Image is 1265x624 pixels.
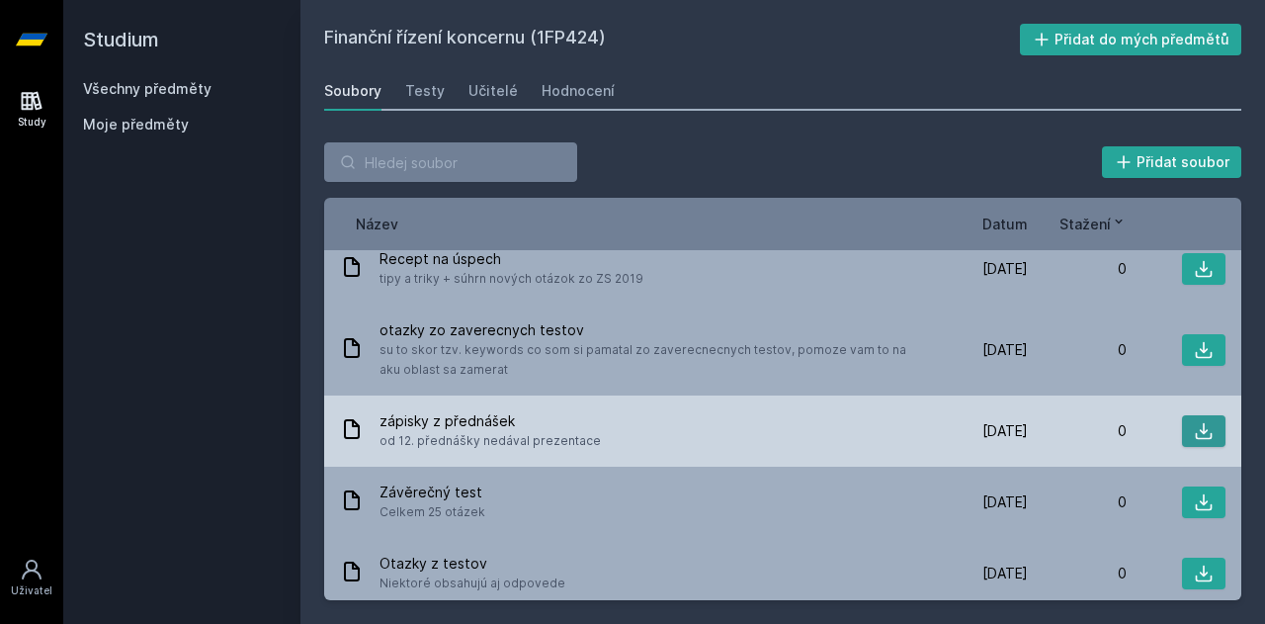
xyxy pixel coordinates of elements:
[379,574,565,593] span: Niektoré obsahujú aj odpovede
[379,320,921,340] span: otazky zo zaverecnych testov
[982,421,1028,441] span: [DATE]
[982,214,1028,234] button: Datum
[379,502,485,522] span: Celkem 25 otázek
[324,24,1020,55] h2: Finanční řízení koncernu (1FP424)
[468,71,518,111] a: Učitelé
[356,214,398,234] button: Název
[1028,259,1127,279] div: 0
[982,492,1028,512] span: [DATE]
[18,115,46,130] div: Study
[405,71,445,111] a: Testy
[379,554,565,574] span: Otazky z testov
[1028,340,1127,360] div: 0
[379,269,643,289] span: tipy a triky + súhrn nových otázok zo ZS 2019
[1028,492,1127,512] div: 0
[542,71,615,111] a: Hodnocení
[1028,564,1127,583] div: 0
[1059,214,1111,234] span: Stažení
[379,340,921,380] span: su to skor tzv. keywords co som si pamatal zo zaverecnecnych testov, pomoze vam to na aku oblast ...
[83,80,211,97] a: Všechny předměty
[379,483,485,502] span: Závěrečný test
[982,340,1028,360] span: [DATE]
[1059,214,1127,234] button: Stažení
[379,431,601,451] span: od 12. přednášky nedával prezentace
[324,71,381,111] a: Soubory
[11,583,52,598] div: Uživatel
[324,142,577,182] input: Hledej soubor
[468,81,518,101] div: Učitelé
[83,115,189,134] span: Moje předměty
[1020,24,1242,55] button: Přidat do mých předmětů
[379,411,601,431] span: zápisky z přednášek
[982,259,1028,279] span: [DATE]
[1102,146,1242,178] button: Přidat soubor
[4,548,59,608] a: Uživatel
[982,564,1028,583] span: [DATE]
[405,81,445,101] div: Testy
[324,81,381,101] div: Soubory
[379,249,643,269] span: Recept na úspech
[4,79,59,139] a: Study
[1028,421,1127,441] div: 0
[542,81,615,101] div: Hodnocení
